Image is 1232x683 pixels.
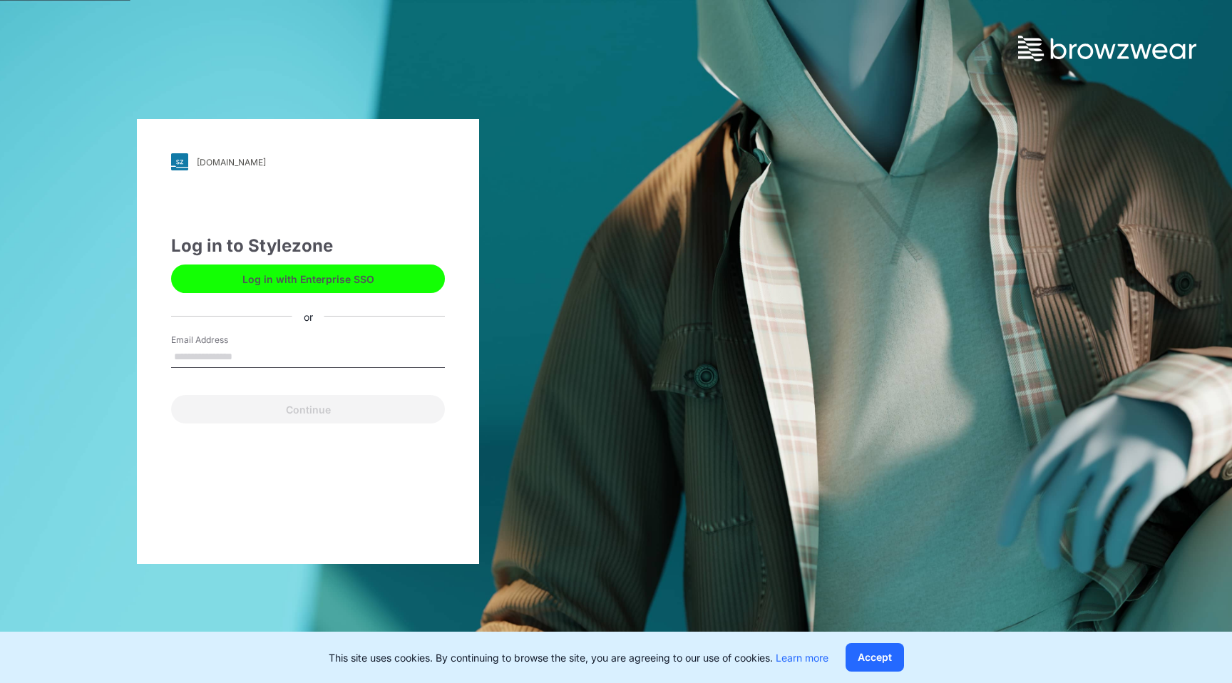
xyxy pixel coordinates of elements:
[171,153,445,170] a: [DOMAIN_NAME]
[171,334,271,346] label: Email Address
[171,153,188,170] img: svg+xml;base64,PHN2ZyB3aWR0aD0iMjgiIGhlaWdodD0iMjgiIHZpZXdCb3g9IjAgMCAyOCAyOCIgZmlsbD0ibm9uZSIgeG...
[171,265,445,293] button: Log in with Enterprise SSO
[329,650,828,665] p: This site uses cookies. By continuing to browse the site, you are agreeing to our use of cookies.
[197,157,266,168] div: [DOMAIN_NAME]
[292,309,324,324] div: or
[1018,36,1196,61] img: browzwear-logo.73288ffb.svg
[171,233,445,259] div: Log in to Stylezone
[776,652,828,664] a: Learn more
[846,643,904,672] button: Accept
